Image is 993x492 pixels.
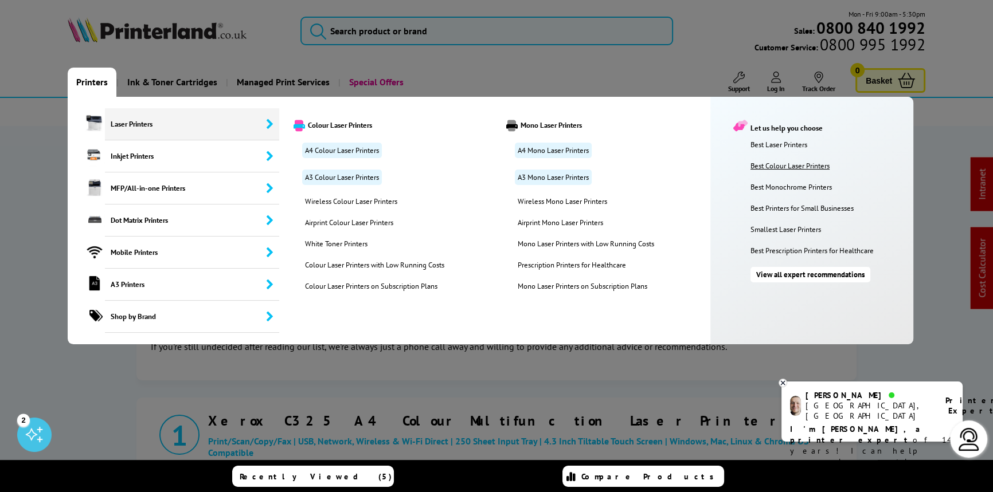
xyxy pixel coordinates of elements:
a: Mono Laser Printers with Low Running Costs [509,239,674,249]
a: A3 Mono Laser Printers [515,170,592,185]
a: Mobile Printers [68,237,279,269]
a: Shop by Brand [68,301,279,333]
a: White Toner Printers [296,239,464,249]
span: Recently Viewed (5) [240,471,392,482]
a: Laser Printers [68,108,279,140]
a: Colour Laser Printers with Low Running Costs [296,260,464,270]
a: Best Laser Printers [750,140,908,149]
a: Smallest Laser Printers [750,225,908,234]
a: MFP/All-in-one Printers [68,172,279,204]
div: Let us help you choose [733,120,902,133]
span: Dot Matrix Printers [105,204,279,237]
a: Best Monochrome Printers [750,182,908,192]
a: Wireless Colour Laser Printers [296,196,464,206]
span: Shop by Brand [105,301,279,333]
a: A4 Colour Laser Printers [302,143,382,158]
a: Wireless Mono Laser Printers [509,196,674,206]
div: [PERSON_NAME] [806,390,931,400]
a: Compare Products [562,466,724,487]
a: Printers [68,68,116,97]
a: A4 Mono Laser Printers [515,143,592,158]
span: Inkjet Printers [105,140,279,172]
a: Airprint Colour Laser Printers [296,218,464,227]
a: Recently Viewed (5) [232,466,394,487]
a: A3 Printers [68,269,279,301]
a: Colour Laser Printers on Subscription Plans [296,281,464,291]
a: Best Colour Laser Printers [750,161,908,171]
div: 2 [17,414,30,426]
span: Laser Printers [105,108,279,140]
a: View all expert recommendations [750,267,870,282]
b: I'm [PERSON_NAME], a printer expert [790,424,924,445]
a: Mono Laser Printers [498,120,709,131]
a: Dot Matrix Printers [68,204,279,237]
a: Mono Laser Printers on Subscription Plans [509,281,674,291]
p: of 14 years! I can help you choose the right product [790,424,954,478]
a: Inkjet Printers [68,140,279,172]
img: user-headset-light.svg [957,428,980,451]
a: Best Prescription Printers for Healthcare [750,246,908,255]
a: A3 Colour Laser Printers [302,170,382,185]
a: Prescription Printers for Healthcare [509,260,674,270]
a: Colour Laser Printers [285,120,496,131]
a: Best Printers for Small Businesses [750,203,908,213]
img: ashley-livechat.png [790,396,801,416]
span: MFP/All-in-one Printers [105,172,279,204]
span: Compare Products [581,471,720,482]
div: [GEOGRAPHIC_DATA], [GEOGRAPHIC_DATA] [806,400,931,421]
span: Mobile Printers [105,237,279,269]
a: Airprint Mono Laser Printers [509,218,674,227]
span: A3 Printers [105,269,279,301]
